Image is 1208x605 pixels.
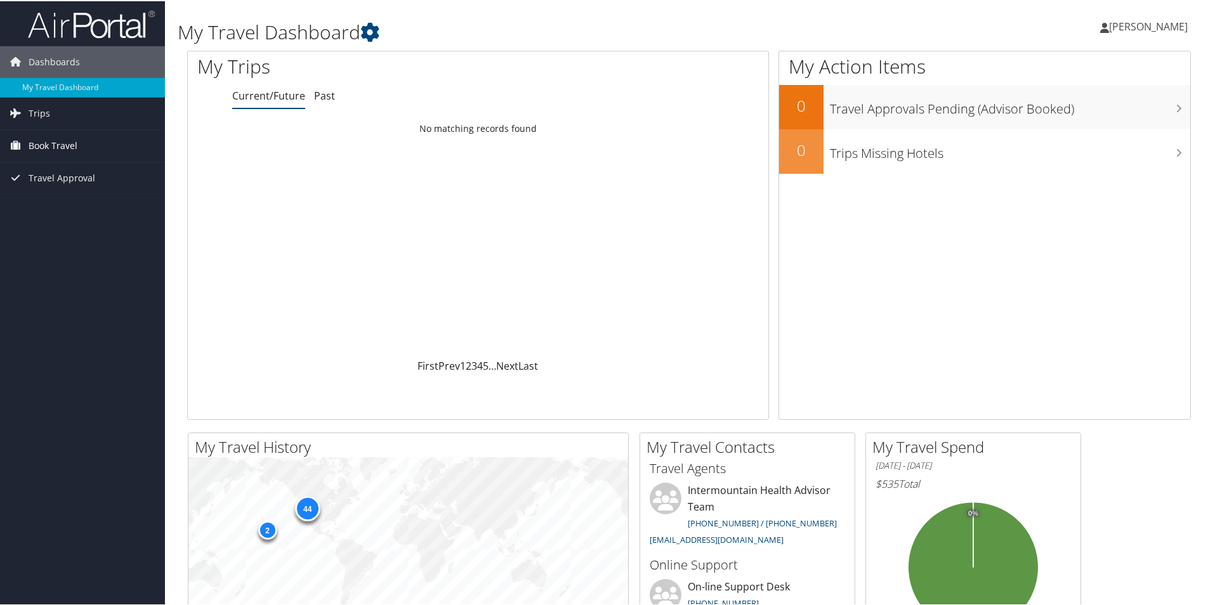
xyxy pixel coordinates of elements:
[968,509,978,516] tspan: 0%
[417,358,438,372] a: First
[178,18,860,44] h1: My Travel Dashboard
[29,45,80,77] span: Dashboards
[779,84,1190,128] a: 0Travel Approvals Pending (Advisor Booked)
[872,435,1080,457] h2: My Travel Spend
[779,52,1190,79] h1: My Action Items
[688,516,837,528] a: [PHONE_NUMBER] / [PHONE_NUMBER]
[1109,18,1188,32] span: [PERSON_NAME]
[643,481,851,549] li: Intermountain Health Advisor Team
[29,129,77,160] span: Book Travel
[29,96,50,128] span: Trips
[294,495,320,520] div: 44
[876,459,1071,471] h6: [DATE] - [DATE]
[438,358,460,372] a: Prev
[489,358,496,372] span: …
[471,358,477,372] a: 3
[460,358,466,372] a: 1
[188,116,768,139] td: No matching records found
[779,94,824,115] h2: 0
[647,435,855,457] h2: My Travel Contacts
[1100,6,1200,44] a: [PERSON_NAME]
[29,161,95,193] span: Travel Approval
[876,476,898,490] span: $535
[477,358,483,372] a: 4
[830,137,1190,161] h3: Trips Missing Hotels
[518,358,538,372] a: Last
[232,88,305,101] a: Current/Future
[779,138,824,160] h2: 0
[314,88,335,101] a: Past
[496,358,518,372] a: Next
[650,555,845,573] h3: Online Support
[258,519,277,538] div: 2
[779,128,1190,172] a: 0Trips Missing Hotels
[197,52,517,79] h1: My Trips
[876,476,1071,490] h6: Total
[650,459,845,476] h3: Travel Agents
[28,8,155,38] img: airportal-logo.png
[650,533,784,544] a: [EMAIL_ADDRESS][DOMAIN_NAME]
[466,358,471,372] a: 2
[195,435,628,457] h2: My Travel History
[483,358,489,372] a: 5
[830,93,1190,117] h3: Travel Approvals Pending (Advisor Booked)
